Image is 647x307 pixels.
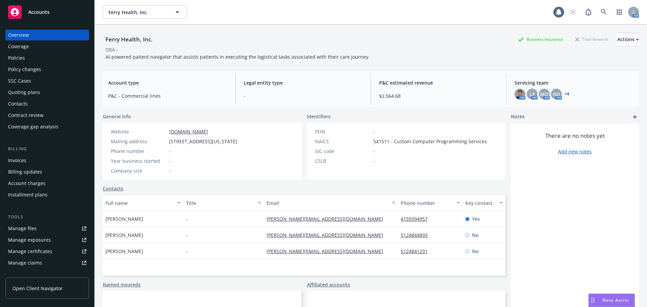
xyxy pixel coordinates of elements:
[530,91,535,98] span: LF
[8,155,26,166] div: Invoices
[105,46,118,53] div: DBA: -
[109,9,167,16] span: Ferry Health, Inc.
[564,92,569,96] a: +4
[588,294,635,307] button: Nova Assist
[401,232,433,238] a: 5124844893
[5,246,89,257] a: Manage certificates
[613,5,626,19] a: Switch app
[5,166,89,177] a: Billing updates
[8,269,40,280] div: Manage BORs
[267,216,389,222] a: [PERSON_NAME][EMAIL_ADDRESS][DOMAIN_NAME]
[472,215,480,222] span: Yes
[105,215,143,222] span: [PERSON_NAME]
[8,178,45,189] div: Account charges
[105,54,370,60] span: AI-powered patient navigator that assists patients in executing the logistical tasks associated w...
[315,148,371,155] div: SIC code
[103,113,131,120] span: General info
[511,113,525,121] span: Notes
[582,5,595,19] a: Report a Bug
[597,5,611,19] a: Search
[267,232,389,238] a: [PERSON_NAME][EMAIL_ADDRESS][DOMAIN_NAME]
[186,199,254,207] div: Title
[401,216,433,222] a: 4159394957
[589,294,597,307] div: Drag to move
[5,178,89,189] a: Account charges
[103,185,123,192] a: Contacts
[515,79,634,86] span: Servicing team
[5,121,89,132] a: Coverage gap analysis
[401,199,452,207] div: Phone number
[5,64,89,75] a: Policy changes
[558,148,592,155] a: Add new notes
[8,41,29,52] div: Coverage
[169,157,171,164] span: -
[103,195,183,211] button: Full name
[111,128,166,135] div: Website
[572,35,612,43] div: Total Rewards
[108,79,227,86] span: Account type
[315,128,371,135] div: FEIN
[373,128,375,135] span: -
[373,148,375,155] span: -
[5,98,89,109] a: Contacts
[465,199,495,207] div: Key contact
[8,246,52,257] div: Manage certificates
[105,199,173,207] div: Full name
[515,35,566,43] div: Business Insurance
[8,30,29,40] div: Overview
[8,87,40,98] div: Quoting plans
[111,138,166,145] div: Mailing address
[566,5,580,19] a: Start snowing
[401,248,433,254] a: 5124841231
[111,148,166,155] div: Phone number
[472,248,479,255] span: No
[515,89,525,99] img: photo
[169,138,237,145] span: [STREET_ADDRESS][US_STATE]
[8,235,51,245] div: Manage exposures
[379,92,498,99] span: $2,564.68
[8,64,41,75] div: Policy changes
[8,121,58,132] div: Coverage gap analysis
[169,128,208,135] a: [DOMAIN_NAME]
[5,75,89,86] a: SSC Cases
[545,132,605,140] span: There are no notes yet
[5,235,89,245] a: Manage exposures
[379,79,498,86] span: P&C estimated revenue
[28,9,50,15] span: Accounts
[5,41,89,52] a: Coverage
[264,195,398,211] button: Email
[5,189,89,200] a: Installment plans
[8,75,31,86] div: SSC Cases
[8,189,48,200] div: Installment plans
[5,269,89,280] a: Manage BORs
[5,87,89,98] a: Quoting plans
[186,232,188,239] span: -
[463,195,505,211] button: Key contact
[631,113,639,121] a: add
[8,166,42,177] div: Billing updates
[8,53,25,63] div: Policies
[169,148,171,155] span: -
[103,35,155,44] div: Ferry Health, Inc.
[267,199,388,207] div: Email
[183,195,264,211] button: Title
[8,223,37,234] div: Manage files
[169,167,171,174] span: -
[103,5,187,19] button: Ferry Health, Inc.
[540,91,548,98] span: MQ
[186,215,188,222] span: -
[111,167,166,174] div: Company size
[307,113,331,120] span: Identifiers
[398,195,462,211] button: Phone number
[5,155,89,166] a: Invoices
[267,248,389,254] a: [PERSON_NAME][EMAIL_ADDRESS][DOMAIN_NAME]
[105,248,143,255] span: [PERSON_NAME]
[617,33,639,46] button: Actions
[307,281,350,288] a: Affiliated accounts
[186,248,188,255] span: -
[5,214,89,220] div: Tools
[373,138,487,145] span: 541511 - Custom Computer Programming Services
[5,110,89,121] a: Contract review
